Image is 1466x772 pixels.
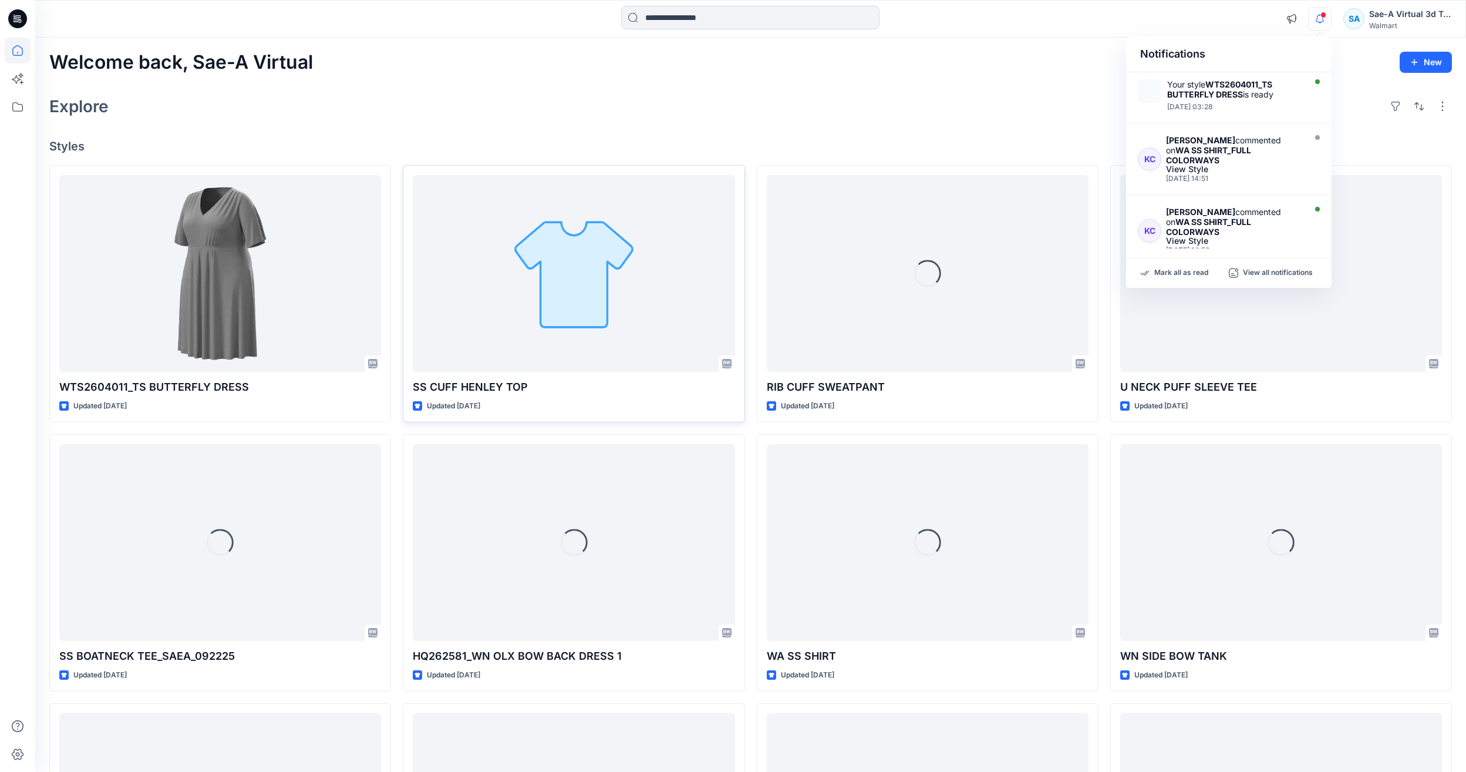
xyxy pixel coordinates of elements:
div: Friday, October 10, 2025 03:28 [1167,103,1302,111]
button: New [1400,52,1452,73]
p: SS CUFF HENLEY TOP [413,379,734,395]
p: View all notifications [1243,268,1313,278]
div: Sae-A Virtual 3d Team [1369,7,1451,21]
div: Notifications [1126,36,1332,72]
img: WTS2604011_SOFT SILVER [1138,79,1161,103]
p: Updated [DATE] [1134,400,1188,412]
p: Mark all as read [1154,268,1208,278]
p: SS BOATNECK TEE_SAEA_092225 [59,648,381,664]
div: SA [1343,8,1364,29]
p: Updated [DATE] [427,669,480,682]
div: Monday, October 06, 2025 14:51 [1166,174,1302,183]
div: Monday, October 06, 2025 14:50 [1166,246,1302,254]
p: Updated [DATE] [73,669,127,682]
div: Walmart [1369,21,1451,30]
div: KC [1138,147,1161,171]
strong: [PERSON_NAME] [1166,135,1235,145]
div: View Style [1166,237,1302,245]
p: WA SS SHIRT [767,648,1088,664]
p: WTS2604011_TS BUTTERFLY DRESS [59,379,381,395]
a: SS CUFF HENLEY TOP [413,175,734,372]
p: RIB CUFF SWEATPANT [767,379,1088,395]
h2: Welcome back, Sae-A Virtual [49,52,313,73]
div: commented on [1166,135,1302,165]
a: WTS2604011_TS BUTTERFLY DRESS [59,175,381,372]
p: WN SIDE BOW TANK [1120,648,1442,664]
h4: Styles [49,139,1452,153]
strong: WTS2604011_TS BUTTERFLY DRESS [1167,79,1272,99]
p: Updated [DATE] [781,400,834,412]
p: HQ262581_WN OLX BOW BACK DRESS 1 [413,648,734,664]
p: Updated [DATE] [1134,669,1188,682]
div: commented on [1166,207,1302,237]
div: KC [1138,219,1161,243]
div: Your style is ready [1167,79,1302,99]
p: U NECK PUFF SLEEVE TEE [1120,379,1442,395]
p: Updated [DATE] [73,400,127,412]
strong: [PERSON_NAME] [1166,207,1235,217]
strong: WA SS SHIRT_FULL COLORWAYS [1166,217,1251,237]
h2: Explore [49,97,109,116]
strong: WA SS SHIRT_FULL COLORWAYS [1166,145,1251,165]
div: View Style [1166,165,1302,173]
p: Updated [DATE] [427,400,480,412]
p: Updated [DATE] [781,669,834,682]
